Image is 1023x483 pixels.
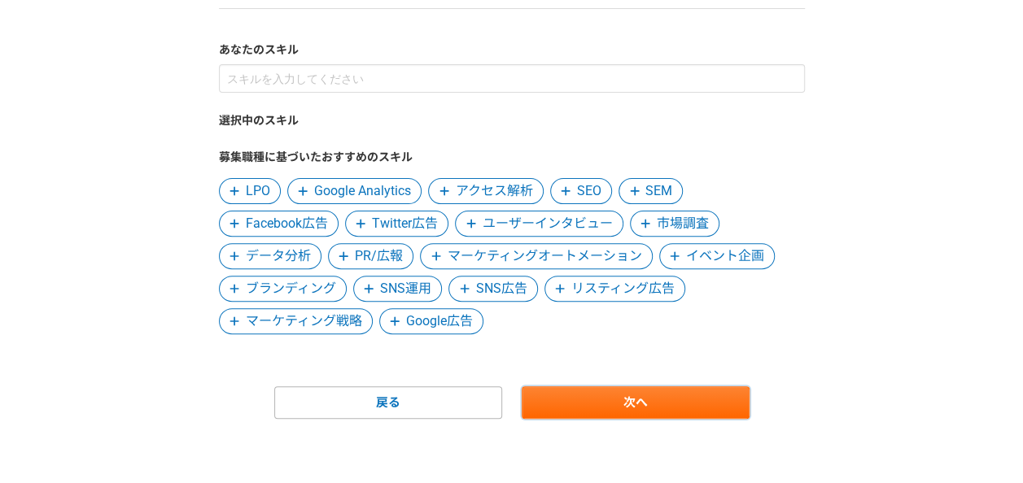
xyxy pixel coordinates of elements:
[577,181,601,201] span: SEO
[355,246,403,266] span: PR/広報
[246,246,311,266] span: データ分析
[246,181,270,201] span: LPO
[571,279,675,298] span: リスティング広告
[456,181,533,201] span: アクセス解析
[314,181,411,201] span: Google Analytics
[448,246,642,266] span: マーケティングオートメーション
[686,246,764,266] span: イベント企画
[372,214,438,233] span: Twitter広告
[246,214,328,233] span: Facebook広告
[274,386,502,419] a: 戻る
[645,181,672,201] span: SEM
[246,279,336,298] span: ブランディング
[522,386,750,419] a: 次へ
[380,279,431,298] span: SNS運用
[219,41,805,59] label: あなたのスキル
[246,311,362,331] span: マーケティング戦略
[219,64,805,93] input: スキルを入力してください
[219,112,805,129] label: 選択中のスキル
[657,214,709,233] span: 市場調査
[219,149,805,166] label: 募集職種に基づいたおすすめのスキル
[406,311,473,331] span: Google広告
[483,214,613,233] span: ユーザーインタビュー
[476,279,527,298] span: SNS広告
